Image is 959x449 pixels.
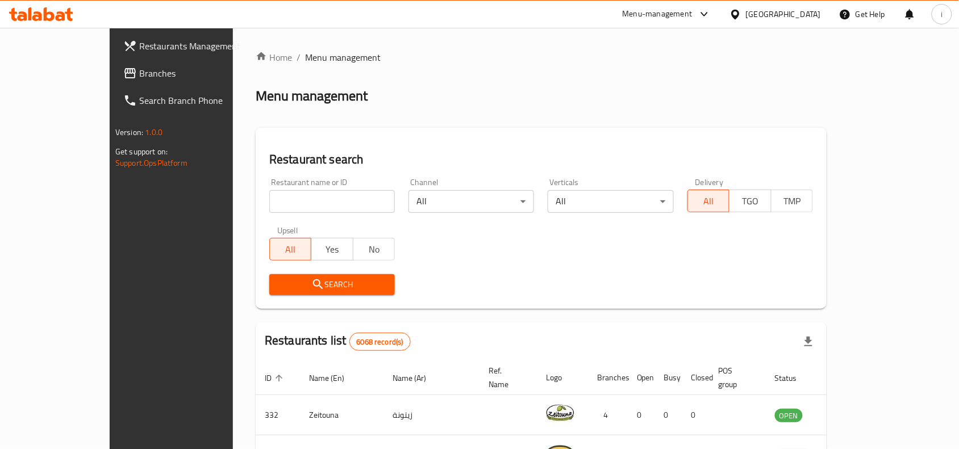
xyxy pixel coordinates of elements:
span: 1.0.0 [145,125,162,140]
button: Yes [311,238,353,261]
img: Zeitouna [546,398,574,427]
td: 0 [682,395,710,435]
span: TGO [734,193,766,209]
a: Search Branch Phone [114,87,270,114]
div: All [548,190,673,213]
button: TGO [729,190,771,212]
button: No [353,238,395,261]
td: زيتونة [383,395,479,435]
span: TMP [776,193,808,209]
th: Branches [588,360,628,395]
span: Restaurants Management [139,39,261,53]
button: All [687,190,729,212]
span: OPEN [775,409,803,422]
span: No [358,241,390,258]
button: Search [269,274,395,295]
td: 332 [256,395,300,435]
a: Home [256,51,292,64]
span: 6068 record(s) [350,337,410,347]
span: Version: [115,125,143,140]
span: Name (En) [309,371,359,385]
h2: Menu management [256,87,368,105]
span: Menu management [305,51,381,64]
a: Branches [114,60,270,87]
div: OPEN [775,409,803,422]
td: 0 [655,395,682,435]
td: 4 [588,395,628,435]
div: [GEOGRAPHIC_DATA] [746,8,821,20]
input: Search for restaurant name or ID.. [269,190,395,213]
td: Zeitouna [300,395,383,435]
div: Export file [795,328,822,355]
span: All [693,193,725,209]
th: Open [628,360,655,395]
label: Upsell [277,226,298,234]
div: Total records count [349,333,411,351]
span: All [274,241,307,258]
div: Menu-management [623,7,693,21]
nav: breadcrumb [256,51,827,64]
span: Status [775,371,812,385]
span: Search Branch Phone [139,94,261,107]
td: 0 [628,395,655,435]
span: Yes [316,241,348,258]
span: Branches [139,66,261,80]
h2: Restaurants list [265,332,411,351]
span: i [941,8,943,20]
span: Get support on: [115,144,168,159]
span: Search [278,278,386,292]
th: Busy [655,360,682,395]
a: Restaurants Management [114,32,270,60]
div: All [408,190,534,213]
h2: Restaurant search [269,151,813,168]
button: TMP [771,190,813,212]
span: ID [265,371,286,385]
span: POS group [719,364,752,391]
span: Ref. Name [489,364,523,391]
a: Support.OpsPlatform [115,156,187,170]
label: Delivery [695,178,724,186]
button: All [269,238,311,261]
th: Logo [537,360,588,395]
span: Name (Ar) [393,371,441,385]
th: Closed [682,360,710,395]
li: / [297,51,301,64]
